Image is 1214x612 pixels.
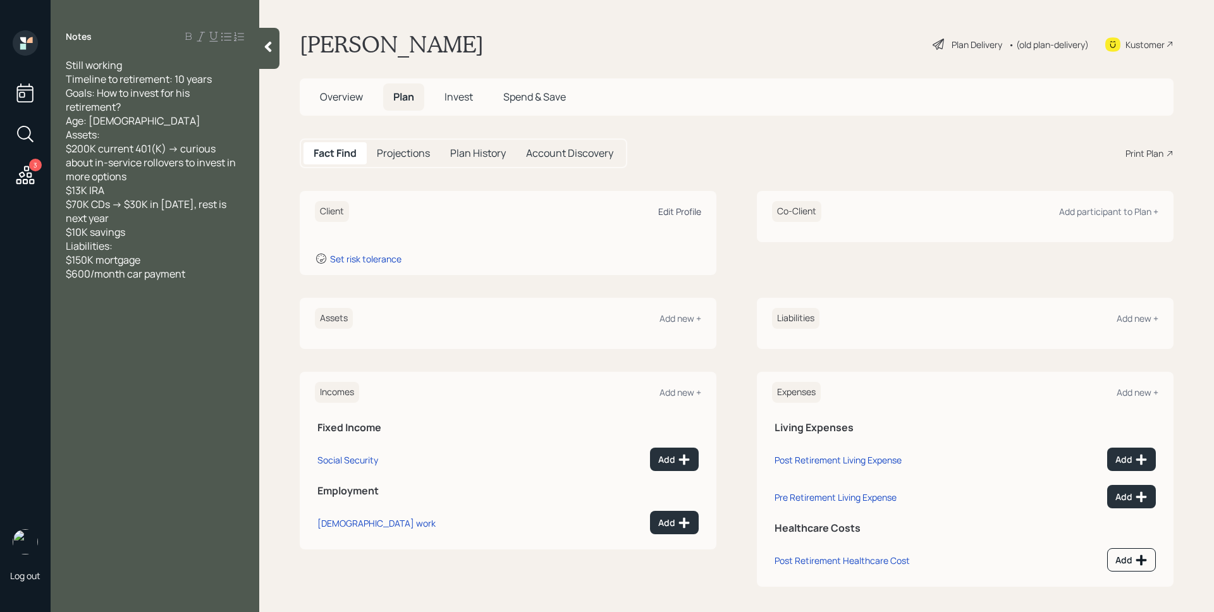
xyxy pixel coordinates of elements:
h6: Client [315,201,349,222]
h6: Expenses [772,382,821,403]
h5: Healthcare Costs [775,522,1156,534]
h5: Projections [377,147,430,159]
div: Add [1115,554,1148,566]
div: Add [1115,491,1148,503]
div: Add new + [659,386,701,398]
div: Pre Retirement Living Expense [775,491,897,503]
div: Social Security [317,454,378,466]
h6: Co-Client [772,201,821,222]
span: Still working Timeline to retirement: 10 years Goals: How to invest for his retirement? Age: [DEM... [66,58,238,281]
div: Add new + [659,312,701,324]
div: Plan Delivery [952,38,1002,51]
div: Log out [10,570,40,582]
div: Post Retirement Healthcare Cost [775,554,910,566]
h5: Living Expenses [775,422,1156,434]
button: Add [1107,485,1156,508]
div: Post Retirement Living Expense [775,454,902,466]
div: [DEMOGRAPHIC_DATA] work [317,517,436,529]
img: james-distasi-headshot.png [13,529,38,554]
button: Add [1107,548,1156,572]
div: Print Plan [1125,147,1163,160]
div: Edit Profile [658,205,701,217]
h5: Fact Find [314,147,357,159]
div: • (old plan-delivery) [1009,38,1089,51]
div: Add [1115,453,1148,466]
div: Set risk tolerance [330,253,402,265]
div: 3 [29,159,42,171]
div: Add new + [1117,312,1158,324]
label: Notes [66,30,92,43]
button: Add [1107,448,1156,471]
span: Spend & Save [503,90,566,104]
h6: Assets [315,308,353,329]
button: Add [650,448,699,471]
div: Add [658,453,690,466]
span: Invest [445,90,473,104]
div: Kustomer [1125,38,1165,51]
h5: Fixed Income [317,422,699,434]
div: Add [658,517,690,529]
h5: Account Discovery [526,147,613,159]
h1: [PERSON_NAME] [300,30,484,58]
h5: Plan History [450,147,506,159]
button: Add [650,511,699,534]
h6: Liabilities [772,308,819,329]
h6: Incomes [315,382,359,403]
span: Plan [393,90,414,104]
span: Overview [320,90,363,104]
div: Add participant to Plan + [1059,205,1158,217]
h5: Employment [317,485,699,497]
div: Add new + [1117,386,1158,398]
